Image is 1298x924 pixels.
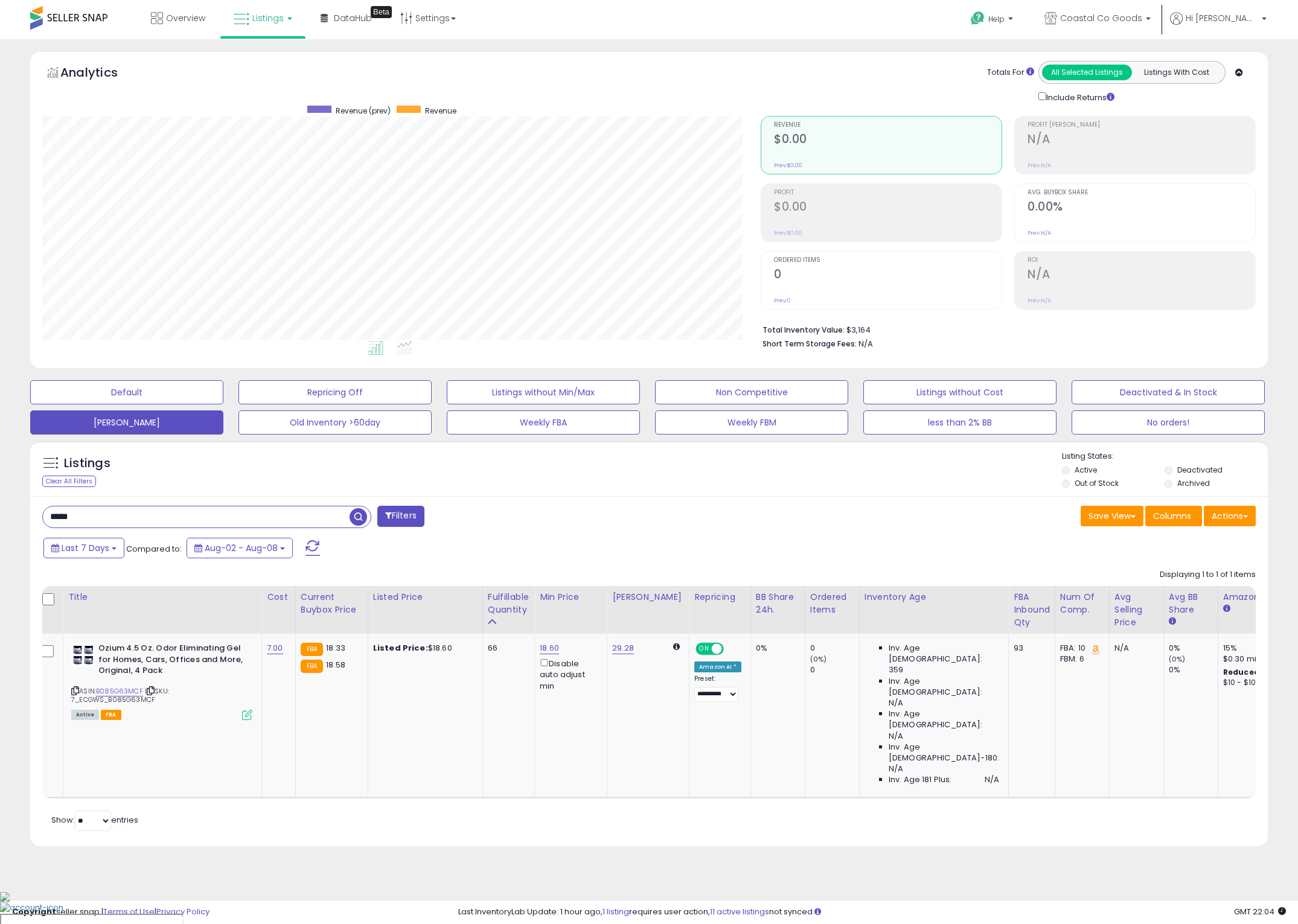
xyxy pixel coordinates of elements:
[774,229,802,237] small: Prev: $0.00
[30,380,223,404] button: Default
[64,455,110,472] h5: Listings
[540,657,598,692] div: Disable auto adjust min
[447,380,640,404] button: Listings without Min/Max
[301,660,323,673] small: FBA
[71,686,169,704] span: | SKU: 7_ECGWS_B085G63MCF
[540,591,602,604] div: Min Price
[488,643,525,654] div: 66
[334,12,372,24] span: DataHub
[774,297,791,304] small: Prev: 0
[985,774,999,785] span: N/A
[238,410,432,435] button: Old Inventory >60day
[889,676,999,698] span: Inv. Age [DEMOGRAPHIC_DATA]:
[238,380,432,404] button: Repricing Off
[1186,12,1258,24] span: Hi [PERSON_NAME]
[267,591,290,604] div: Cost
[987,67,1034,78] div: Totals For
[694,675,741,702] div: Preset:
[697,644,712,654] span: ON
[1060,643,1100,654] div: FBA: 10
[326,642,345,654] span: 18.33
[447,410,640,435] button: Weekly FBA
[762,339,857,349] b: Short Term Storage Fees:
[1028,229,1051,237] small: Prev: N/A
[1075,478,1119,488] label: Out of Stock
[1028,162,1051,169] small: Prev: N/A
[1014,591,1050,629] div: FBA inbound Qty
[68,591,257,604] div: Title
[612,591,684,604] div: [PERSON_NAME]
[762,325,845,335] b: Total Inventory Value:
[655,380,848,404] button: Non Competitive
[889,763,903,774] span: N/A
[1060,654,1100,664] div: FBM: 6
[1075,465,1097,475] label: Active
[1153,510,1191,522] span: Columns
[810,664,859,675] div: 0
[1169,616,1176,627] small: Avg BB Share.
[889,709,999,730] span: Inv. Age [DEMOGRAPHIC_DATA]:
[694,591,746,604] div: Repricing
[1177,465,1223,475] label: Deactivated
[1072,380,1265,404] button: Deactivated & In Stock
[889,643,999,664] span: Inv. Age [DEMOGRAPHIC_DATA]:
[762,322,1247,336] li: $3,164
[1072,410,1265,435] button: No orders!
[970,11,985,26] i: Get Help
[1028,122,1255,129] span: Profit [PERSON_NAME]
[166,12,205,24] span: Overview
[1223,604,1230,614] small: Amazon Fees.
[889,698,903,709] span: N/A
[1028,267,1255,284] h2: N/A
[810,654,827,664] small: (0%)
[1204,506,1256,526] button: Actions
[373,643,473,654] div: $18.60
[810,591,854,616] div: Ordered Items
[774,200,1002,216] h2: $0.00
[96,686,143,696] a: B085G63MCF
[1028,190,1255,196] span: Avg. Buybox Share
[1081,506,1143,526] button: Save View
[425,106,456,116] span: Revenue
[774,190,1002,196] span: Profit
[1028,200,1255,216] h2: 0.00%
[373,642,428,654] b: Listed Price:
[1170,12,1267,39] a: Hi [PERSON_NAME]
[71,643,95,667] img: 41Ra5Za3qQL._SL40_.jpg
[267,642,283,654] a: 7.00
[889,664,903,675] span: 359
[30,410,223,435] button: [PERSON_NAME]
[1169,643,1218,654] div: 0%
[62,542,109,554] span: Last 7 Days
[774,267,1002,284] h2: 0
[889,774,952,785] span: Inv. Age 181 Plus:
[1060,12,1142,24] span: Coastal Co Goods
[98,643,245,680] b: Ozium 4.5 Oz. Odor Eliminating Gel for Homes, Cars, Offices and More, Original, 4 Pack
[1169,591,1213,616] div: Avg BB Share
[774,122,1002,129] span: Revenue
[655,410,848,435] button: Weekly FBM
[774,132,1002,148] h2: $0.00
[1028,257,1255,264] span: ROI
[1062,451,1268,462] p: Listing States:
[126,543,182,555] span: Compared to:
[889,731,903,742] span: N/A
[71,643,252,719] div: ASIN:
[42,476,96,487] div: Clear All Filters
[377,506,424,527] button: Filters
[301,591,363,616] div: Current Buybox Price
[540,642,559,654] a: 18.60
[774,162,802,169] small: Prev: $0.00
[60,64,141,84] h5: Analytics
[810,643,859,654] div: 0
[1114,643,1154,654] div: N/A
[1042,65,1132,80] button: All Selected Listings
[1160,569,1256,581] div: Displaying 1 to 1 of 1 items
[612,642,634,654] a: 29.28
[1169,664,1218,675] div: 0%
[252,12,284,24] span: Listings
[205,542,278,554] span: Aug-02 - Aug-08
[1177,478,1210,488] label: Archived
[694,661,741,672] div: Amazon AI *
[373,591,478,604] div: Listed Price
